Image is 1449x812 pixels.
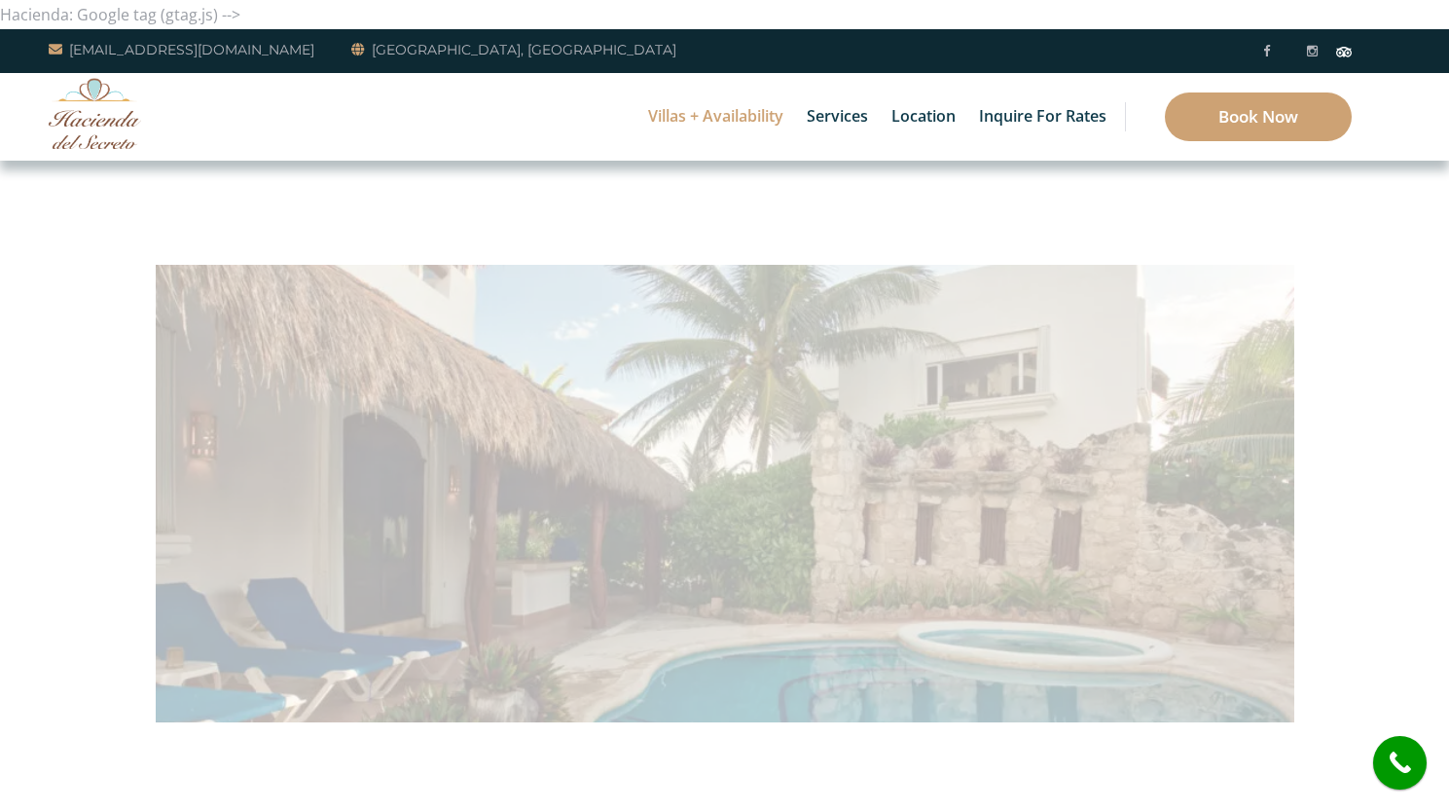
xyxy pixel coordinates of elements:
[1165,92,1352,141] a: Book Now
[969,73,1116,161] a: Inquire for Rates
[638,73,793,161] a: Villas + Availability
[49,38,314,61] a: [EMAIL_ADDRESS][DOMAIN_NAME]
[1373,736,1427,790] a: call
[49,78,141,149] img: Awesome Logo
[1378,741,1422,785] i: call
[1336,47,1352,56] img: Tripadvisor_logomark.svg
[797,73,878,161] a: Services
[882,73,965,161] a: Location
[351,38,676,61] a: [GEOGRAPHIC_DATA], [GEOGRAPHIC_DATA]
